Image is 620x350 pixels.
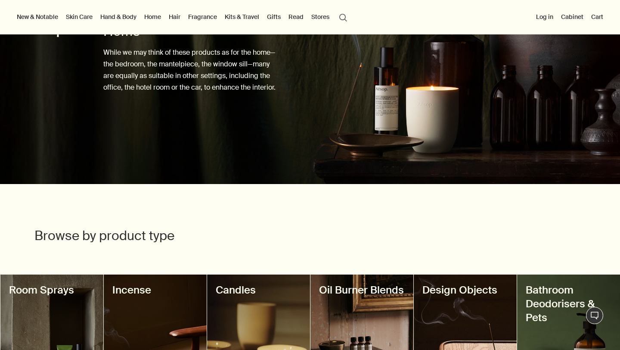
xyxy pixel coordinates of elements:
h3: Incense [112,283,198,297]
h3: Room Sprays [9,283,95,297]
button: Stores [310,11,331,22]
button: Cart [589,11,605,22]
p: While we may think of these products as for the home—the bedroom, the mantelpiece, the window sil... [103,47,276,94]
a: Hair [167,11,182,22]
button: Open search [335,9,351,25]
button: New & Notable [15,11,60,22]
h3: Bathroom Deodorisers & Pets [526,283,611,325]
a: Gifts [265,11,282,22]
h3: Oil Burner Blends [319,283,405,297]
h2: Browse by product type [34,227,218,244]
button: Log in [534,11,555,22]
h3: Design Objects [422,283,508,297]
button: Live Assistance [586,307,603,324]
a: Kits & Travel [223,11,261,22]
a: Skin Care [64,11,94,22]
a: Cabinet [559,11,585,22]
h3: Candles [216,283,301,297]
a: Hand & Body [99,11,138,22]
a: Read [287,11,305,22]
a: Fragrance [186,11,219,22]
a: Home [143,11,163,22]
